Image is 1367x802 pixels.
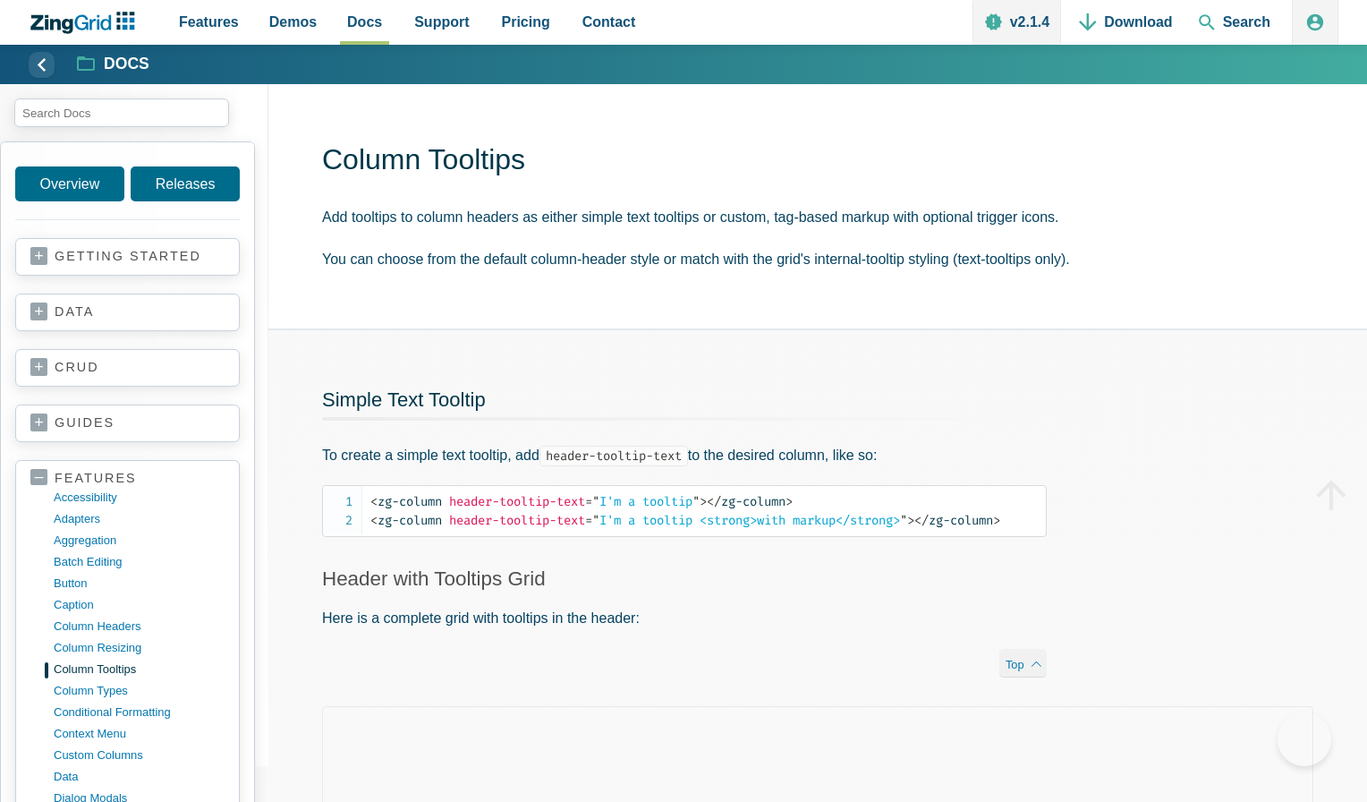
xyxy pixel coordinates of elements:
[539,446,688,466] code: header-tooltip-text
[269,10,317,34] span: Demos
[585,494,592,509] span: =
[104,56,149,73] strong: Docs
[707,494,721,509] span: </
[585,513,592,528] span: =
[54,508,225,530] a: adapters
[900,513,907,528] span: "
[322,606,1047,630] p: Here is a complete grid with tooltips in the header:
[592,494,599,509] span: "
[907,513,914,528] span: >
[54,723,225,745] a: context menu
[993,513,1000,528] span: >
[785,494,793,509] span: >
[322,443,1047,467] p: To create a simple text tooltip, add to the desired column, like so:
[29,12,144,34] a: ZingChart Logo. Click to return to the homepage
[449,513,585,528] span: header-tooltip-text
[592,513,599,528] span: "
[370,494,442,509] span: zg-column
[585,494,700,509] span: I'm a tooltip
[585,513,907,528] span: I'm a tooltip <strong>with markup</strong>
[54,573,225,594] a: button
[322,141,1338,182] h1: Column Tooltips
[322,247,1338,271] p: You can choose from the default column-header style or match with the grid's internal-tooltip sty...
[414,10,469,34] span: Support
[54,680,225,702] a: column types
[54,487,225,508] a: accessibility
[54,702,225,723] a: conditional formatting
[914,513,929,528] span: </
[30,303,225,321] a: data
[449,494,585,509] span: header-tooltip-text
[54,659,225,680] a: column tooltips
[54,551,225,573] a: batch editing
[707,494,785,509] span: zg-column
[370,513,442,528] span: zg-column
[54,766,225,788] a: data
[370,494,378,509] span: <
[582,10,636,34] span: Contact
[370,513,378,528] span: <
[54,745,225,766] a: custom columns
[700,494,707,509] span: >
[54,594,225,616] a: caption
[78,54,149,75] a: Docs
[54,616,225,637] a: column headers
[54,530,225,551] a: aggregation
[14,98,229,127] input: search input
[322,567,546,590] a: Header with Tooltips Grid
[692,494,700,509] span: "
[30,414,225,432] a: guides
[131,166,240,201] a: Releases
[54,637,225,659] a: column resizing
[179,10,239,34] span: Features
[322,205,1338,229] p: Add tooltips to column headers as either simple text tooltips or custom, tag-based markup with op...
[15,166,124,201] a: Overview
[914,513,993,528] span: zg-column
[30,248,225,266] a: getting started
[30,470,225,487] a: features
[502,10,550,34] span: Pricing
[347,10,382,34] span: Docs
[30,359,225,377] a: crud
[1278,712,1331,766] iframe: Toggle Customer Support
[322,388,486,411] a: Simple Text Tooltip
